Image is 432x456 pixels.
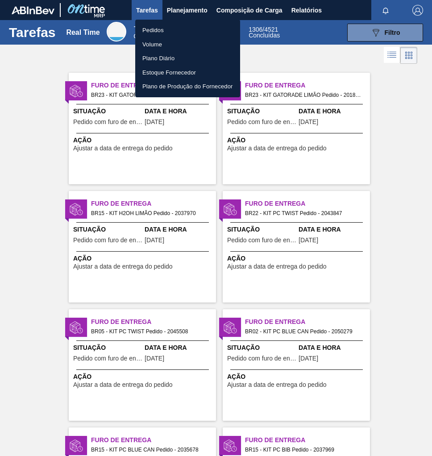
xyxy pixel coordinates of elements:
a: Estoque Fornecedor [135,66,240,80]
a: Plano de Produção do Fornecedor [135,79,240,94]
a: Plano Diário [135,51,240,66]
a: Pedidos [135,23,240,37]
a: Volume [135,37,240,52]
